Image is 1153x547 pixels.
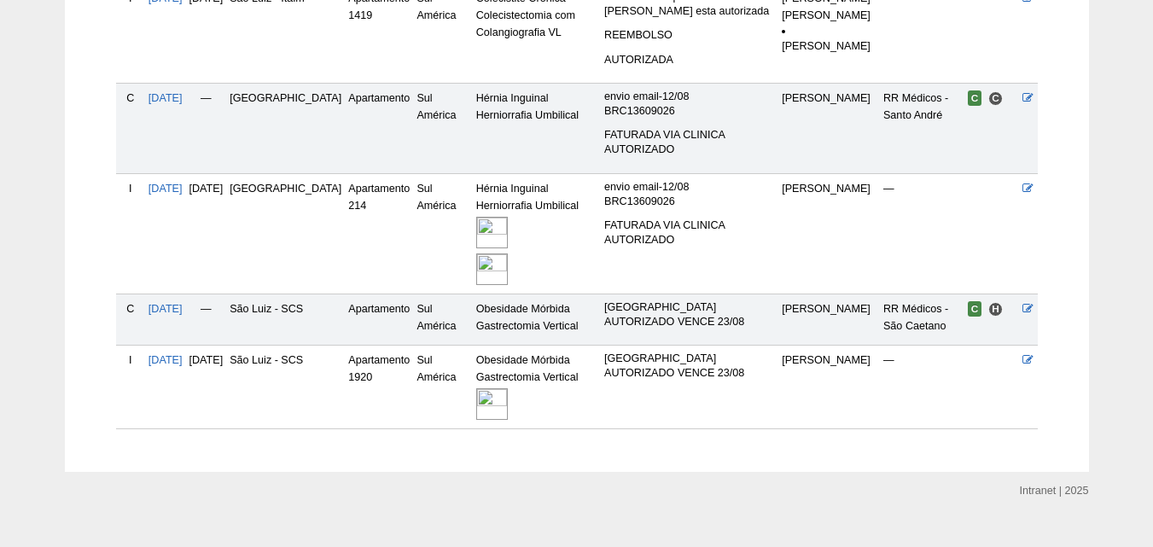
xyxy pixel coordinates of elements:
td: São Luiz - SCS [226,345,345,428]
div: C [119,300,142,317]
td: [PERSON_NAME] [778,345,880,428]
td: RR Médicos - Santo André [880,83,964,173]
span: Consultório [988,91,1003,106]
td: Apartamento 214 [345,173,413,294]
td: Obesidade Mórbida Gastrectomia Vertical [473,345,601,428]
td: — [880,345,964,428]
a: [DATE] [148,183,183,195]
p: FATURADA VIA CLINICA AUTORIZADO [604,218,775,247]
div: I [119,180,142,197]
p: FATURADA VIA CLINICA AUTORIZADO [604,128,775,157]
td: — [186,83,227,173]
div: Intranet | 2025 [1020,482,1089,499]
span: [DATE] [189,354,224,366]
span: Confirmada [968,301,982,317]
p: envio email-12/08 BRC13609026 [604,90,775,119]
td: Hérnia Inguinal Herniorrafia Umbilical [473,173,601,294]
td: Apartamento [345,294,413,345]
td: São Luiz - SCS [226,294,345,345]
td: RR Médicos - São Caetano [880,294,964,345]
td: Sul América [413,173,472,294]
div: C [119,90,142,107]
li: [PERSON_NAME] [782,24,876,54]
td: [PERSON_NAME] [778,83,880,173]
td: Hérnia Inguinal Herniorrafia Umbilical [473,83,601,173]
td: Sul América [413,83,472,173]
p: [GEOGRAPHIC_DATA] AUTORIZADO VENCE 23/08 [604,300,775,329]
td: Sul América [413,345,472,428]
td: [PERSON_NAME] [778,173,880,294]
td: Sul América [413,294,472,345]
td: — [880,173,964,294]
span: [DATE] [189,183,224,195]
a: [DATE] [148,92,183,104]
td: Apartamento 1920 [345,345,413,428]
td: [GEOGRAPHIC_DATA] [226,83,345,173]
td: Obesidade Mórbida Gastrectomia Vertical [473,294,601,345]
td: Apartamento [345,83,413,173]
a: [DATE] [148,303,183,315]
p: [GEOGRAPHIC_DATA] AUTORIZADO VENCE 23/08 [604,352,775,381]
td: — [186,294,227,345]
div: [PERSON_NAME] [782,7,876,24]
p: REEMBOLSO [604,28,775,43]
p: envio email-12/08 BRC13609026 [604,180,775,209]
td: [PERSON_NAME] [778,294,880,345]
div: I [119,352,142,369]
a: [DATE] [148,354,183,366]
p: AUTORIZADA [604,53,775,67]
td: [GEOGRAPHIC_DATA] [226,173,345,294]
span: Hospital [988,302,1003,317]
span: Confirmada [968,90,982,106]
